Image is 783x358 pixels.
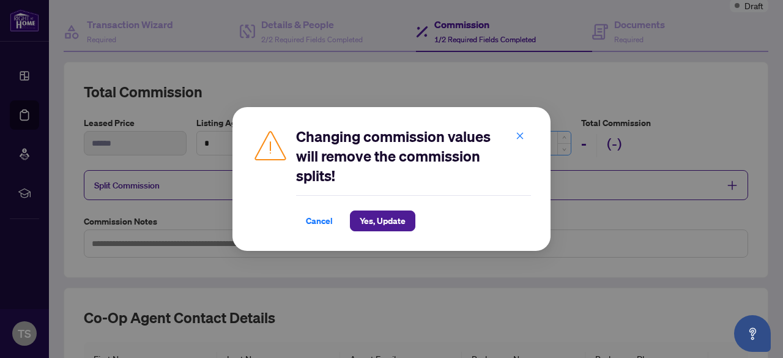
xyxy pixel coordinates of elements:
span: Yes, Update [360,211,406,231]
span: close [516,132,524,140]
img: Caution Icon [252,127,289,163]
button: Cancel [296,211,343,231]
button: Yes, Update [350,211,415,231]
button: Open asap [734,315,771,352]
h2: Changing commission values will remove the commission splits! [296,127,531,185]
span: Cancel [306,211,333,231]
